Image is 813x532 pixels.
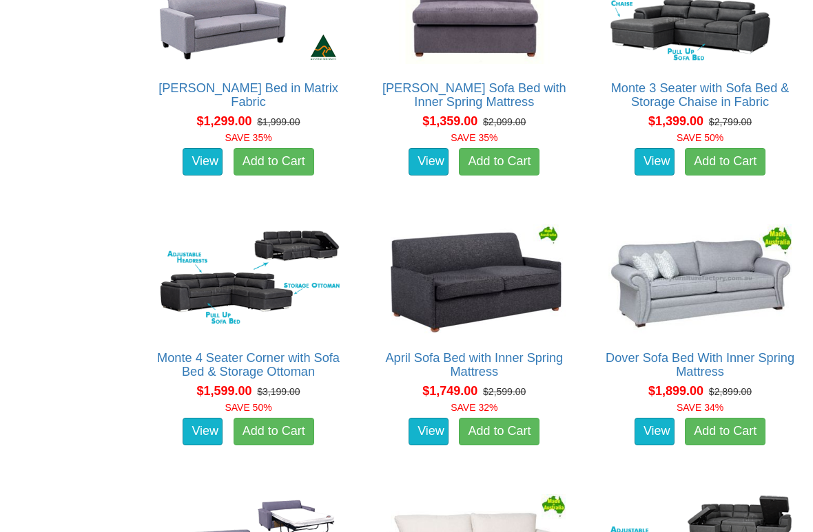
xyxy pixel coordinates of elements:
a: View [409,418,449,445]
span: $1,599.00 [196,384,251,398]
a: Add to Cart [685,418,765,445]
del: $2,599.00 [483,386,526,397]
a: View [183,148,223,175]
font: SAVE 50% [225,402,271,413]
a: Add to Cart [234,418,314,445]
a: View [183,418,223,445]
font: SAVE 35% [451,132,497,143]
img: Dover Sofa Bed With Inner Spring Mattress [605,221,795,337]
a: Dover Sofa Bed With Inner Spring Mattress [606,351,794,379]
img: Monte 4 Seater Corner with Sofa Bed & Storage Ottoman [154,221,344,337]
span: $1,299.00 [196,114,251,128]
a: Add to Cart [459,418,539,445]
del: $2,899.00 [709,386,752,397]
font: SAVE 50% [677,132,723,143]
a: [PERSON_NAME] Bed in Matrix Fabric [158,81,338,109]
a: [PERSON_NAME] Sofa Bed with Inner Spring Mattress [382,81,566,109]
img: April Sofa Bed with Inner Spring Mattress [379,221,569,337]
a: View [409,148,449,175]
a: Add to Cart [685,148,765,175]
span: $1,749.00 [422,384,477,398]
del: $2,799.00 [709,116,752,127]
a: April Sofa Bed with Inner Spring Mattress [385,351,563,379]
a: View [635,148,675,175]
a: Add to Cart [459,148,539,175]
del: $1,999.00 [257,116,300,127]
font: SAVE 35% [225,132,271,143]
a: Monte 4 Seater Corner with Sofa Bed & Storage Ottoman [157,351,340,379]
font: SAVE 34% [677,402,723,413]
del: $2,099.00 [483,116,526,127]
a: Add to Cart [234,148,314,175]
font: SAVE 32% [451,402,497,413]
del: $3,199.00 [257,386,300,397]
span: $1,399.00 [648,114,703,128]
span: $1,359.00 [422,114,477,128]
span: $1,899.00 [648,384,703,398]
a: View [635,418,675,445]
a: Monte 3 Seater with Sofa Bed & Storage Chaise in Fabric [611,81,790,109]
